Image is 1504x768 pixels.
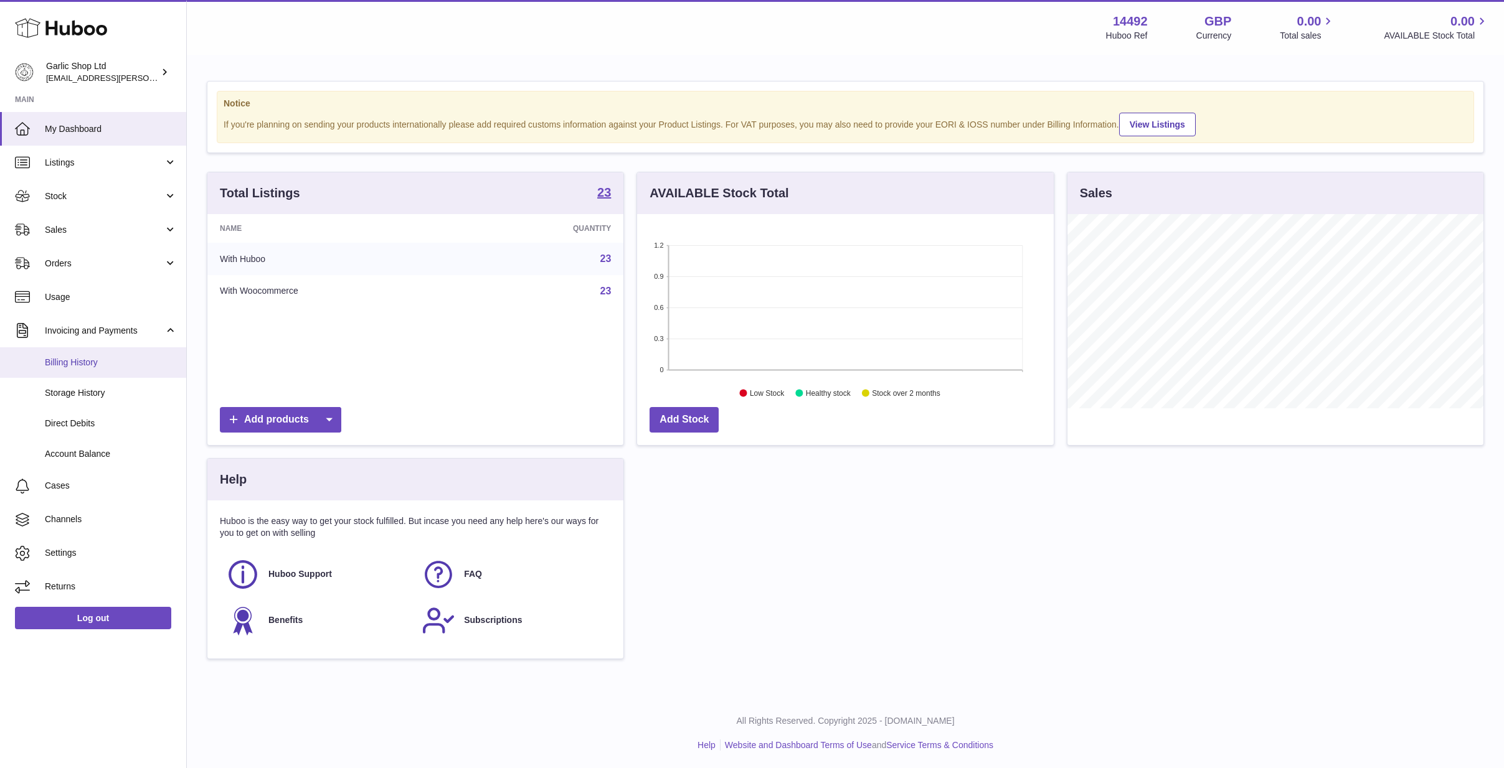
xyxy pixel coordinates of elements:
div: Huboo Ref [1106,30,1148,42]
div: If you're planning on sending your products internationally please add required customs informati... [224,111,1467,136]
span: Orders [45,258,164,269]
span: Settings [45,547,177,559]
strong: 23 [597,186,611,199]
a: 23 [600,253,612,264]
a: View Listings [1119,113,1196,136]
a: 0.00 AVAILABLE Stock Total [1384,13,1489,42]
li: and [721,739,993,751]
img: alec.veit@garlicshop.co.uk [15,63,34,82]
span: Sales [45,224,164,236]
span: Cases [45,480,177,492]
a: Benefits [226,604,409,637]
text: 0.3 [655,335,664,342]
strong: 14492 [1113,13,1148,30]
a: Add products [220,407,341,433]
a: Subscriptions [422,604,605,637]
p: Huboo is the easy way to get your stock fulfilled. But incase you need any help here's our ways f... [220,515,611,539]
text: 0.9 [655,273,664,280]
a: 23 [597,186,611,201]
span: Returns [45,581,177,592]
th: Name [207,214,466,243]
text: 0 [660,366,664,373]
strong: GBP [1204,13,1231,30]
text: 1.2 [655,241,664,249]
a: Service Terms & Conditions [886,740,993,750]
span: Channels [45,513,177,525]
a: 0.00 Total sales [1280,13,1335,42]
span: Usage [45,291,177,303]
td: With Woocommerce [207,275,466,307]
span: Huboo Support [268,568,332,580]
p: All Rights Reserved. Copyright 2025 - [DOMAIN_NAME] [197,715,1494,727]
text: Healthy stock [806,389,851,398]
th: Quantity [466,214,624,243]
text: Low Stock [750,389,785,398]
span: [EMAIL_ADDRESS][PERSON_NAME][DOMAIN_NAME] [46,73,250,83]
text: Stock over 2 months [873,389,940,398]
text: 0.6 [655,304,664,311]
strong: Notice [224,98,1467,110]
h3: Sales [1080,185,1112,202]
a: FAQ [422,558,605,591]
span: 0.00 [1297,13,1322,30]
div: Garlic Shop Ltd [46,60,158,84]
a: Huboo Support [226,558,409,591]
span: 0.00 [1450,13,1475,30]
span: Benefits [268,614,303,626]
a: Website and Dashboard Terms of Use [725,740,872,750]
span: FAQ [464,568,482,580]
h3: Help [220,471,247,488]
a: Log out [15,607,171,629]
span: Account Balance [45,448,177,460]
span: Subscriptions [464,614,522,626]
span: Stock [45,190,164,202]
td: With Huboo [207,243,466,275]
h3: AVAILABLE Stock Total [650,185,788,202]
span: Listings [45,157,164,169]
h3: Total Listings [220,185,300,202]
a: Add Stock [650,407,719,433]
span: My Dashboard [45,123,177,135]
span: Direct Debits [45,418,177,429]
span: Storage History [45,387,177,399]
span: Billing History [45,357,177,368]
div: Currency [1196,30,1232,42]
span: AVAILABLE Stock Total [1384,30,1489,42]
span: Invoicing and Payments [45,325,164,337]
a: 23 [600,286,612,296]
span: Total sales [1280,30,1335,42]
a: Help [698,740,716,750]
